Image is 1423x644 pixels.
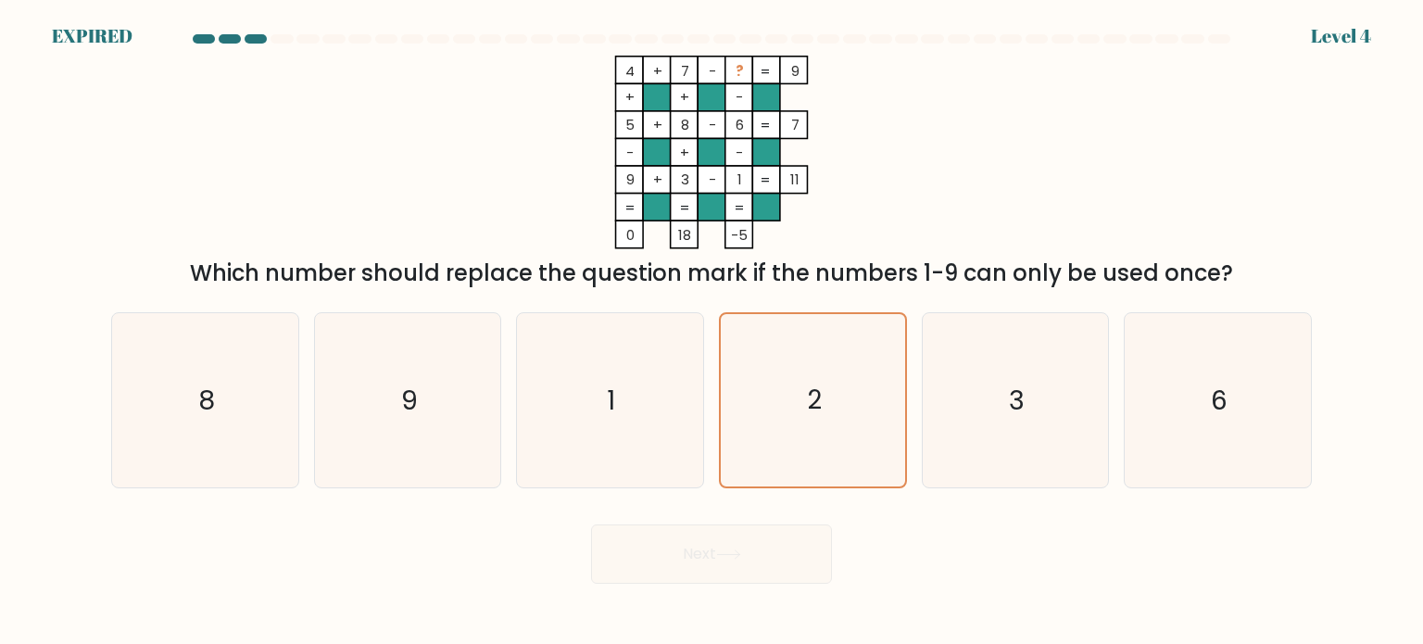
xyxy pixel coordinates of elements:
[626,143,634,162] tspan: -
[1311,22,1371,50] div: Level 4
[653,170,662,189] tspan: +
[678,225,691,245] tspan: 18
[625,61,635,81] tspan: 4
[198,381,215,418] text: 8
[807,382,822,418] text: 2
[736,61,744,81] tspan: ?
[790,170,800,189] tspan: 11
[122,257,1301,290] div: Which number should replace the question mark if the numbers 1-9 can only be used once?
[680,87,689,107] tspan: +
[681,61,689,81] tspan: 7
[731,225,748,245] tspan: -5
[737,170,742,189] tspan: 1
[625,87,635,107] tspan: +
[625,115,635,134] tspan: 5
[653,61,662,81] tspan: +
[680,143,689,162] tspan: +
[608,381,616,418] text: 1
[709,115,716,134] tspan: -
[736,143,743,162] tspan: -
[626,225,635,245] tspan: 0
[735,197,745,217] tspan: =
[653,115,662,134] tspan: +
[1211,381,1228,418] text: 6
[709,170,716,189] tspan: -
[791,61,800,81] tspan: 9
[736,87,743,107] tspan: -
[761,170,771,189] tspan: =
[1009,381,1025,418] text: 3
[681,170,689,189] tspan: 3
[709,61,716,81] tspan: -
[401,381,418,418] text: 9
[625,197,636,217] tspan: =
[681,115,689,134] tspan: 8
[680,197,690,217] tspan: =
[791,115,800,134] tspan: 7
[761,115,771,134] tspan: =
[52,22,132,50] div: EXPIRED
[761,61,771,81] tspan: =
[626,170,635,189] tspan: 9
[736,115,744,134] tspan: 6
